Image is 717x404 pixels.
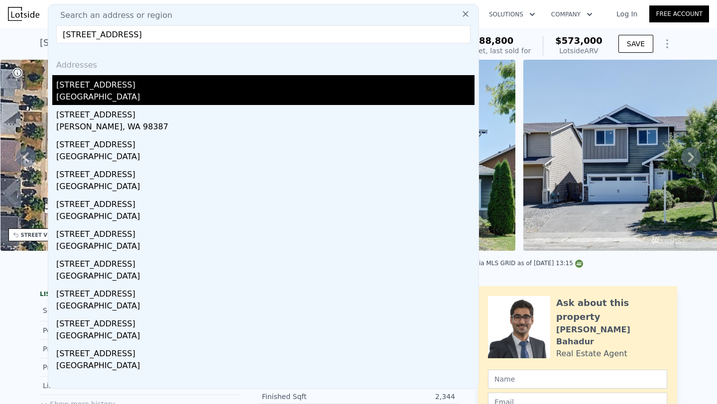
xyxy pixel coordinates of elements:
div: LISTING & SALE HISTORY [40,290,239,300]
div: [STREET_ADDRESS] [56,165,475,181]
input: Name [488,370,667,389]
div: Lotside ARV [555,46,602,56]
div: [STREET_ADDRESS] [56,195,475,210]
div: [GEOGRAPHIC_DATA] [56,300,475,314]
div: [STREET_ADDRESS] [56,75,475,91]
span: Search an address or region [52,9,172,21]
div: [STREET_ADDRESS] [56,135,475,151]
div: Ask about this property [556,296,667,324]
div: 2,344 [358,392,455,402]
a: Log In [604,9,649,19]
div: STREET VIEW [21,231,58,239]
div: [GEOGRAPHIC_DATA] [56,151,475,165]
div: Sold [43,304,131,317]
img: NWMLS Logo [575,260,583,268]
div: [STREET_ADDRESS] , [PERSON_NAME] , WA 98387 [40,36,260,50]
button: SAVE [618,35,653,53]
div: Pending [43,325,131,335]
div: [STREET_ADDRESS] [56,284,475,300]
div: [GEOGRAPHIC_DATA] [56,210,475,224]
div: Price Decrease [43,362,131,372]
a: Free Account [649,5,709,22]
div: Addresses [52,51,475,75]
div: [GEOGRAPHIC_DATA] [56,270,475,284]
div: Off Market, last sold for [449,46,531,56]
span: $488,800 [467,35,514,46]
span: $573,000 [555,35,602,46]
button: Company [543,5,600,23]
img: Lotside [8,7,39,21]
div: [STREET_ADDRESS] [56,105,475,121]
div: Price Decrease [43,344,131,354]
button: Solutions [481,5,543,23]
div: Real Estate Agent [556,348,627,360]
div: [PERSON_NAME] Bahadur [556,324,667,348]
div: Listed [43,381,131,391]
div: [STREET_ADDRESS] [56,224,475,240]
div: [GEOGRAPHIC_DATA] [56,181,475,195]
div: [STREET_ADDRESS] [56,344,475,360]
div: [STREET_ADDRESS] [56,254,475,270]
div: [STREET_ADDRESS] [56,314,475,330]
div: Finished Sqft [262,392,358,402]
div: [GEOGRAPHIC_DATA] [56,240,475,254]
div: [GEOGRAPHIC_DATA] [56,91,475,105]
div: [GEOGRAPHIC_DATA] [56,360,475,374]
div: [PERSON_NAME], WA 98387 [56,121,475,135]
div: [GEOGRAPHIC_DATA] [56,330,475,344]
button: Show Options [657,34,677,54]
input: Enter an address, city, region, neighborhood or zip code [56,25,471,43]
